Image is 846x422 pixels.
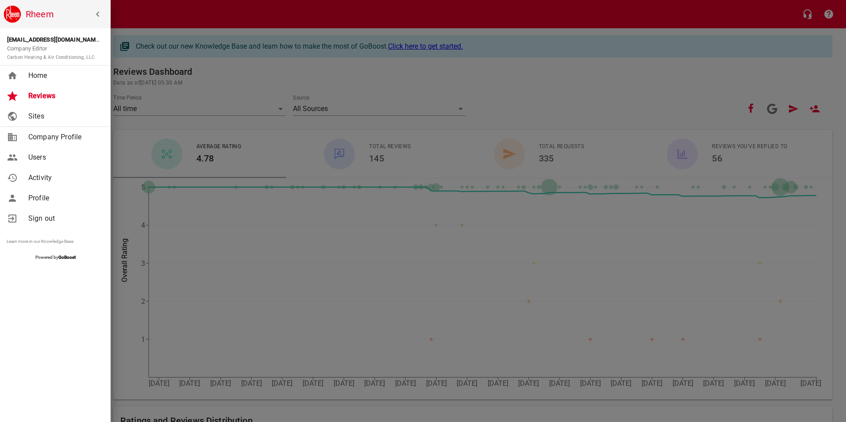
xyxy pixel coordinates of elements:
strong: GoBoost [58,255,76,260]
span: Profile [28,193,100,203]
img: rheem.png [4,5,21,23]
span: Sign out [28,213,100,224]
span: Company Profile [28,132,100,142]
strong: [EMAIL_ADDRESS][DOMAIN_NAME] [7,36,100,43]
h6: Rheem [26,7,107,21]
span: Sites [28,111,100,122]
small: Carbon Heating & Air Conditioning, LLC [7,54,95,60]
span: Company Editor [7,45,95,61]
span: Activity [28,173,100,183]
span: Users [28,152,100,163]
span: Powered by [35,255,76,260]
span: Home [28,70,100,81]
a: Learn more in our Knowledge Base [7,239,73,244]
span: Reviews [28,91,100,101]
